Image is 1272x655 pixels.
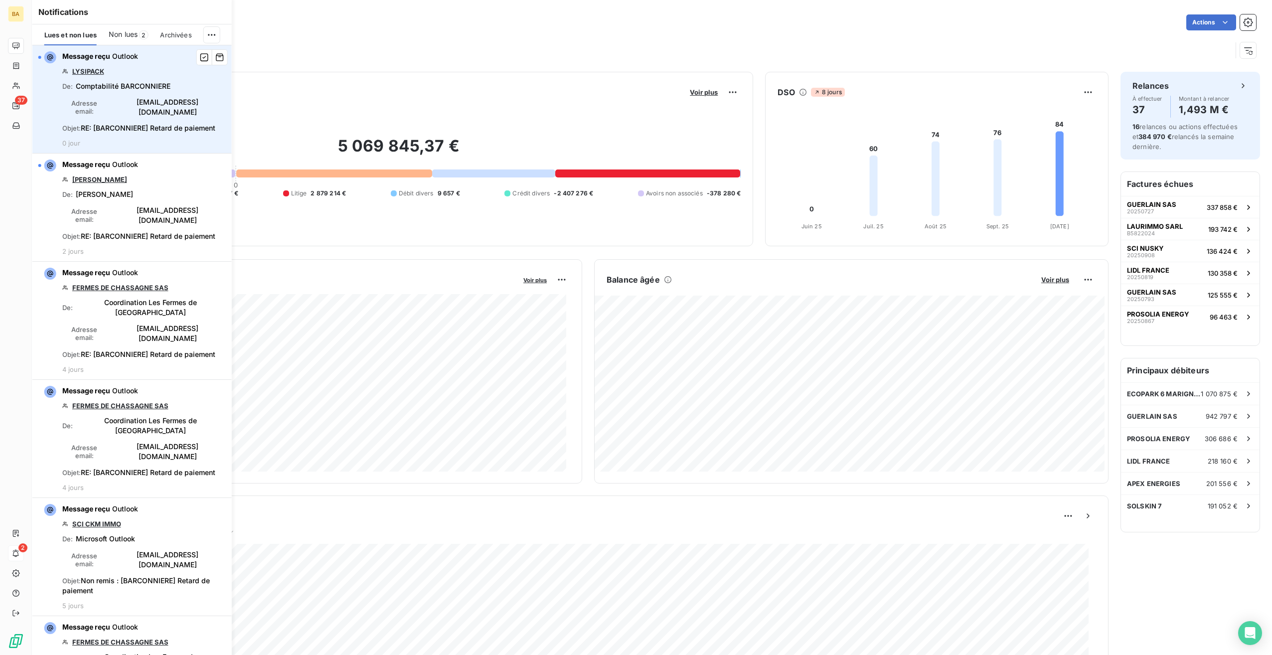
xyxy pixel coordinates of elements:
h4: 37 [1132,102,1162,118]
h6: Principaux débiteurs [1121,358,1260,382]
button: SCI NUSKY20250908136 424 € [1121,240,1260,262]
button: Message reçu OutlookFERMES DE CHASSAGNE SASDe:Coordination Les Fermes de [GEOGRAPHIC_DATA]Adresse... [32,262,232,380]
span: Adresse email : [62,444,107,460]
div: BA [8,6,24,22]
span: 201 556 € [1206,480,1238,488]
span: RE: [BARCONNIERE] Retard de paiement [81,468,215,477]
span: LIDL FRANCE [1127,266,1169,274]
span: [EMAIL_ADDRESS][DOMAIN_NAME] [110,550,226,570]
span: 4 jours [62,484,84,491]
span: [EMAIL_ADDRESS][DOMAIN_NAME] [110,442,226,462]
span: [EMAIL_ADDRESS][DOMAIN_NAME] [110,97,226,117]
span: Adresse email : [62,207,107,223]
span: Objet : [62,577,81,585]
h6: Factures échues [1121,172,1260,196]
span: Message reçu [62,504,110,513]
button: GUERLAIN SAS20250727337 858 € [1121,196,1260,218]
span: 20250819 [1127,274,1153,280]
span: 306 686 € [1205,435,1238,443]
span: LAURIMMO SARL [1127,222,1183,230]
button: Message reçu OutlookFERMES DE CHASSAGNE SASDe:Coordination Les Fermes de [GEOGRAPHIC_DATA]Adresse... [32,380,232,498]
span: 4 jours [62,365,84,373]
button: Message reçu OutlookSCI CKM IMMODe:Microsoft OutlookAdresse email:[EMAIL_ADDRESS][DOMAIN_NAME]Obj... [32,498,232,616]
button: Voir plus [1038,275,1072,284]
span: Non remis : [BARCONNIERE] Retard de paiement [62,576,210,595]
span: Message reçu [62,160,110,168]
a: SCI CKM IMMO [72,520,121,528]
span: De : [62,82,73,90]
h6: DSO [778,86,795,98]
span: 942 797 € [1206,412,1238,420]
span: PROSOLIA ENERGY [1127,310,1189,318]
span: 193 742 € [1208,225,1238,233]
button: Voir plus [687,88,721,97]
tspan: Juin 25 [801,223,822,230]
span: 96 463 € [1210,313,1238,321]
span: Adresse email : [62,326,107,341]
span: 9 657 € [438,189,460,198]
span: Message reçu [62,268,110,277]
span: Crédit divers [512,189,550,198]
span: GUERLAIN SAS [1127,288,1176,296]
h6: Relances [1132,80,1169,92]
span: Outlook [112,52,138,60]
span: 0 jour [62,139,80,147]
span: À effectuer [1132,96,1162,102]
span: Objet : [62,469,81,477]
span: 2 879 214 € [311,189,346,198]
span: Outlook [112,268,138,277]
span: De : [62,535,73,543]
a: [PERSON_NAME] [72,175,127,183]
span: [PERSON_NAME] [76,189,133,199]
div: Open Intercom Messenger [1238,621,1262,645]
span: SOLSKIN 7 [1127,502,1162,510]
span: 136 424 € [1207,247,1238,255]
span: 20250908 [1127,252,1155,258]
span: ECOPARK 6 MARIGNY LES USAGES (TCE) [1127,390,1201,398]
span: 337 858 € [1207,203,1238,211]
span: De : [62,422,73,430]
span: relances ou actions effectuées et relancés la semaine dernière. [1132,123,1238,151]
h6: Balance âgée [607,274,660,286]
span: Objet : [62,232,81,240]
span: 384 970 € [1138,133,1171,141]
span: 2 [139,30,148,39]
span: Message reçu [62,52,110,60]
span: 5 jours [62,602,84,610]
span: 191 052 € [1208,502,1238,510]
span: -2 407 276 € [554,189,593,198]
button: Message reçu Outlook[PERSON_NAME]De:[PERSON_NAME]Adresse email:[EMAIL_ADDRESS][DOMAIN_NAME]Objet:... [32,154,232,262]
span: 1 070 875 € [1201,390,1238,398]
tspan: Août 25 [925,223,947,230]
span: 130 358 € [1208,269,1238,277]
button: Actions [1186,14,1236,30]
span: B5822024 [1127,230,1155,236]
span: Message reçu [62,386,110,395]
span: Avoirs non associés [646,189,703,198]
span: Outlook [112,160,138,168]
button: LAURIMMO SARLB5822024193 742 € [1121,218,1260,240]
a: FERMES DE CHASSAGNE SAS [72,638,168,646]
tspan: Juil. 25 [864,223,884,230]
span: Message reçu [62,623,110,631]
h4: 1,493 M € [1179,102,1230,118]
span: 20250793 [1127,296,1154,302]
span: Coordination Les Fermes de [GEOGRAPHIC_DATA] [76,416,226,436]
span: -378 280 € [707,189,741,198]
span: RE: [BARCONNIERE] Retard de paiement [81,232,215,240]
span: Archivées [160,31,191,39]
a: FERMES DE CHASSAGNE SAS [72,284,168,292]
tspan: [DATE] [1050,223,1069,230]
span: 20250867 [1127,318,1154,324]
span: Outlook [112,623,138,631]
span: Outlook [112,504,138,513]
span: Lues et non lues [44,31,97,39]
span: RE: [BARCONNIERE] Retard de paiement [81,124,215,132]
button: Message reçu OutlookLYSIPACKDe:Comptabilité BARCONNIEREAdresse email:[EMAIL_ADDRESS][DOMAIN_NAME]... [32,45,232,154]
span: [EMAIL_ADDRESS][DOMAIN_NAME] [110,324,226,343]
span: 218 160 € [1208,457,1238,465]
span: 2 jours [62,247,84,255]
span: GUERLAIN SAS [1127,412,1177,420]
button: Voir plus [520,275,550,284]
span: 2 [18,543,27,552]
